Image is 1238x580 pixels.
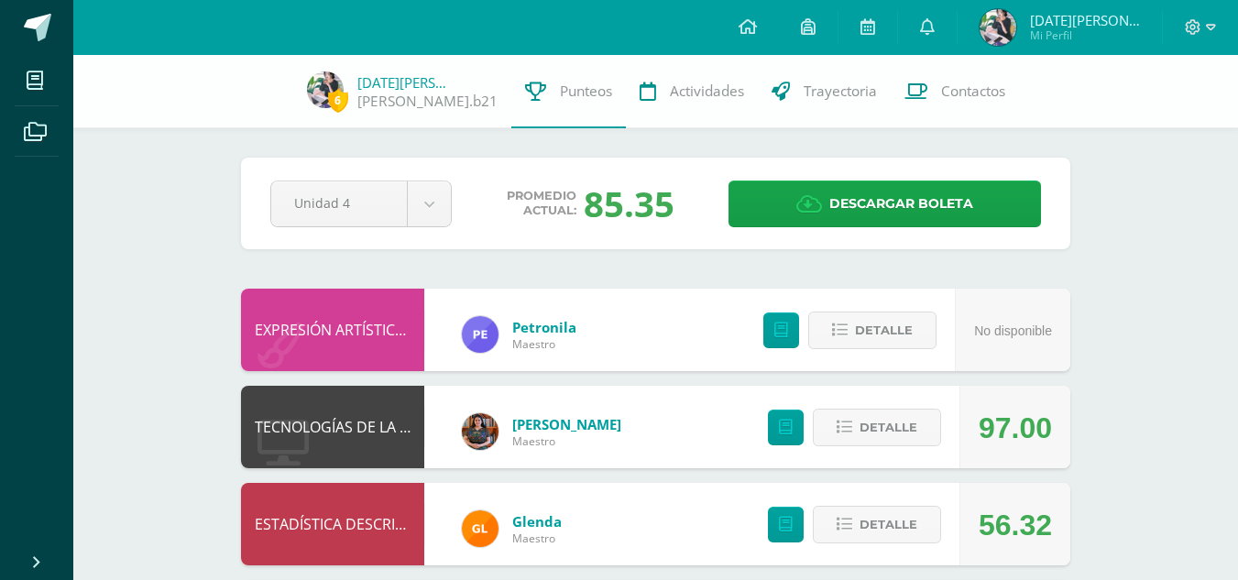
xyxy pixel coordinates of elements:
[813,506,941,543] button: Detalle
[462,510,498,547] img: 7115e4ef1502d82e30f2a52f7cb22b3f.png
[860,410,917,444] span: Detalle
[974,323,1052,338] span: No disponible
[1030,27,1140,43] span: Mi Perfil
[560,82,612,101] span: Punteos
[980,9,1016,46] img: 95f4a707099ce34656a946997e52b103.png
[979,387,1052,469] div: 97.00
[294,181,384,224] span: Unidad 4
[584,180,674,227] div: 85.35
[808,312,937,349] button: Detalle
[626,55,758,128] a: Actividades
[241,386,424,468] div: TECNOLOGÍAS DE LA INFORMACIÓN Y LA COMUNICACIÓN 5
[979,484,1052,566] div: 56.32
[462,413,498,450] img: 60a759e8b02ec95d430434cf0c0a55c7.png
[511,55,626,128] a: Punteos
[813,409,941,446] button: Detalle
[512,415,621,433] a: [PERSON_NAME]
[241,289,424,371] div: EXPRESIÓN ARTÍSTICA (MOVIMIENTO)
[512,512,562,531] a: Glenda
[271,181,451,226] a: Unidad 4
[512,433,621,449] span: Maestro
[758,55,891,128] a: Trayectoria
[462,316,498,353] img: 5c99eb5223c44f6a28178f7daff48da6.png
[860,508,917,542] span: Detalle
[512,531,562,546] span: Maestro
[328,89,348,112] span: 6
[357,73,449,92] a: [DATE][PERSON_NAME]
[891,55,1019,128] a: Contactos
[307,71,344,108] img: 95f4a707099ce34656a946997e52b103.png
[357,92,498,111] a: [PERSON_NAME].b21
[670,82,744,101] span: Actividades
[1030,11,1140,29] span: [DATE][PERSON_NAME]
[829,181,973,226] span: Descargar boleta
[941,82,1005,101] span: Contactos
[729,181,1041,227] a: Descargar boleta
[507,189,576,218] span: Promedio actual:
[241,483,424,565] div: ESTADÍSTICA DESCRIPTIVA
[512,318,576,336] a: Petronila
[855,313,913,347] span: Detalle
[804,82,877,101] span: Trayectoria
[512,336,576,352] span: Maestro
